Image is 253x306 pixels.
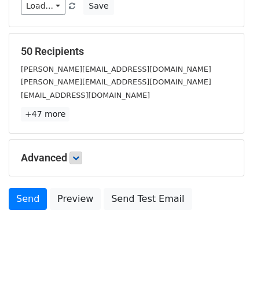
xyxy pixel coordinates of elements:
[195,250,253,306] iframe: Chat Widget
[21,107,69,121] a: +47 more
[21,78,211,86] small: [PERSON_NAME][EMAIL_ADDRESS][DOMAIN_NAME]
[9,188,47,210] a: Send
[50,188,101,210] a: Preview
[21,45,232,58] h5: 50 Recipients
[104,188,192,210] a: Send Test Email
[21,91,150,99] small: [EMAIL_ADDRESS][DOMAIN_NAME]
[21,65,211,73] small: [PERSON_NAME][EMAIL_ADDRESS][DOMAIN_NAME]
[21,152,232,164] h5: Advanced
